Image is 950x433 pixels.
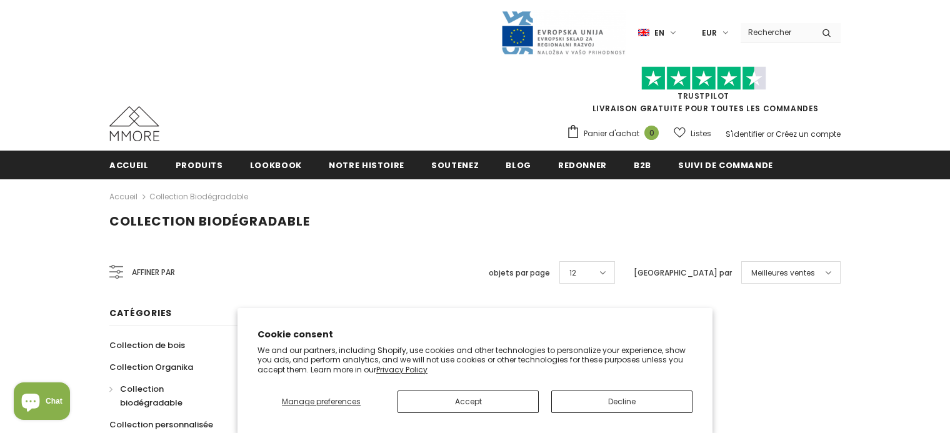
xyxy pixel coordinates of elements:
[250,159,302,171] span: Lookbook
[397,391,539,413] button: Accept
[176,159,223,171] span: Produits
[109,356,193,378] a: Collection Organika
[489,267,550,279] label: objets par page
[558,151,607,179] a: Redonner
[109,159,149,171] span: Accueil
[634,267,732,279] label: [GEOGRAPHIC_DATA] par
[109,212,310,230] span: Collection biodégradable
[109,334,185,356] a: Collection de bois
[638,27,649,38] img: i-lang-1.png
[109,151,149,179] a: Accueil
[109,378,227,414] a: Collection biodégradable
[250,151,302,179] a: Lookbook
[751,267,815,279] span: Meilleures ventes
[776,129,841,139] a: Créez un compte
[584,127,639,140] span: Panier d'achat
[766,129,774,139] span: or
[569,267,576,279] span: 12
[506,159,531,171] span: Blog
[109,106,159,141] img: Cas MMORE
[678,159,773,171] span: Suivi de commande
[741,23,812,41] input: Search Site
[726,129,764,139] a: S'identifier
[566,124,665,143] a: Panier d'achat 0
[654,27,664,39] span: en
[506,151,531,179] a: Blog
[120,383,182,409] span: Collection biodégradable
[257,328,692,341] h2: Cookie consent
[109,419,213,431] span: Collection personnalisée
[551,391,692,413] button: Decline
[691,127,711,140] span: Listes
[431,151,479,179] a: soutenez
[677,91,729,101] a: TrustPilot
[329,159,404,171] span: Notre histoire
[109,339,185,351] span: Collection de bois
[641,66,766,91] img: Faites confiance aux étoiles pilotes
[376,364,427,375] a: Privacy Policy
[329,151,404,179] a: Notre histoire
[634,151,651,179] a: B2B
[149,191,248,202] a: Collection biodégradable
[109,189,137,204] a: Accueil
[501,10,626,56] img: Javni Razpis
[674,122,711,144] a: Listes
[132,266,175,279] span: Affiner par
[644,126,659,140] span: 0
[678,151,773,179] a: Suivi de commande
[558,159,607,171] span: Redonner
[282,396,361,407] span: Manage preferences
[109,307,172,319] span: Catégories
[501,27,626,37] a: Javni Razpis
[257,346,692,375] p: We and our partners, including Shopify, use cookies and other technologies to personalize your ex...
[176,151,223,179] a: Produits
[10,382,74,423] inbox-online-store-chat: Shopify online store chat
[566,72,841,114] span: LIVRAISON GRATUITE POUR TOUTES LES COMMANDES
[702,27,717,39] span: EUR
[634,159,651,171] span: B2B
[109,361,193,373] span: Collection Organika
[257,391,385,413] button: Manage preferences
[431,159,479,171] span: soutenez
